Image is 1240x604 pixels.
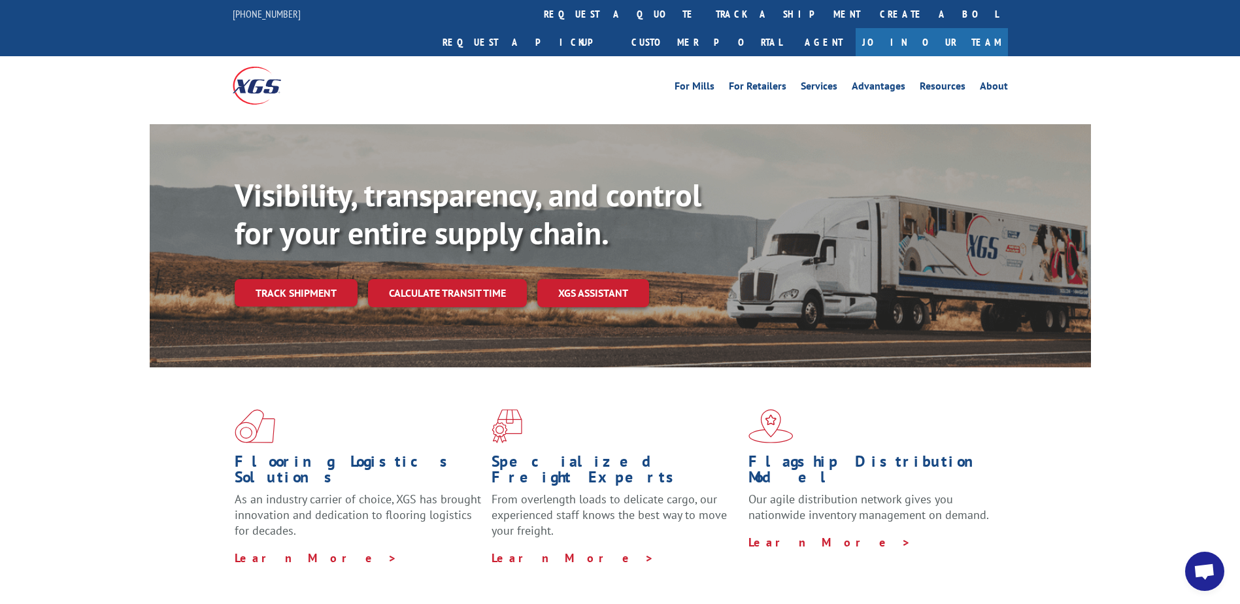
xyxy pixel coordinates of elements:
[852,81,905,95] a: Advantages
[235,454,482,492] h1: Flooring Logistics Solutions
[233,7,301,20] a: [PHONE_NUMBER]
[235,550,397,565] a: Learn More >
[492,492,739,550] p: From overlength loads to delicate cargo, our experienced staff knows the best way to move your fr...
[748,535,911,550] a: Learn More >
[235,409,275,443] img: xgs-icon-total-supply-chain-intelligence-red
[492,409,522,443] img: xgs-icon-focused-on-flooring-red
[622,28,792,56] a: Customer Portal
[801,81,837,95] a: Services
[492,454,739,492] h1: Specialized Freight Experts
[1185,552,1224,591] div: Open chat
[235,279,358,307] a: Track shipment
[748,409,794,443] img: xgs-icon-flagship-distribution-model-red
[980,81,1008,95] a: About
[235,175,701,253] b: Visibility, transparency, and control for your entire supply chain.
[856,28,1008,56] a: Join Our Team
[492,550,654,565] a: Learn More >
[792,28,856,56] a: Agent
[235,492,481,538] span: As an industry carrier of choice, XGS has brought innovation and dedication to flooring logistics...
[675,81,714,95] a: For Mills
[748,492,989,522] span: Our agile distribution network gives you nationwide inventory management on demand.
[729,81,786,95] a: For Retailers
[433,28,622,56] a: Request a pickup
[368,279,527,307] a: Calculate transit time
[920,81,965,95] a: Resources
[748,454,996,492] h1: Flagship Distribution Model
[537,279,649,307] a: XGS ASSISTANT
